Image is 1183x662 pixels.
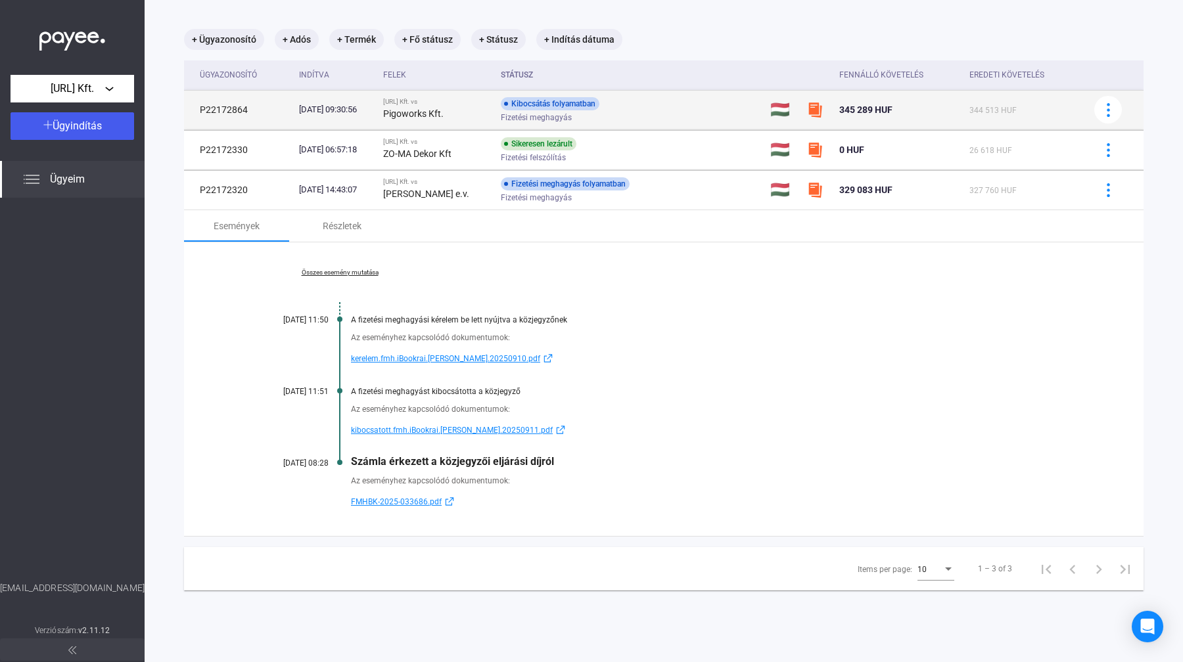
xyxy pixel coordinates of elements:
span: 344 513 HUF [969,106,1017,115]
span: Fizetési felszólítás [501,150,566,165]
td: P22172320 [184,170,294,210]
td: 🇭🇺 [765,90,802,129]
a: kerelem.fmh.iBookrai.[PERSON_NAME].20250910.pdfexternal-link-blue [351,351,1078,366]
img: external-link-blue [553,425,568,435]
div: Az eseményhez kapcsolódó dokumentumok: [351,474,1078,487]
img: szamlazzhu-mini [807,142,823,158]
button: more-blue [1094,96,1122,123]
th: Státusz [496,60,765,90]
a: kibocsatott.fmh.iBookrai.[PERSON_NAME].20250911.pdfexternal-link-blue [351,422,1078,438]
mat-select: Items per page: [917,561,954,577]
a: Összes esemény mutatása [250,269,430,276]
div: Az eseményhez kapcsolódó dokumentumok: [351,331,1078,344]
div: Eredeti követelés [969,67,1044,83]
button: Previous page [1059,556,1086,582]
div: Fennálló követelés [839,67,923,83]
img: szamlazzhu-mini [807,102,823,118]
img: szamlazzhu-mini [807,182,823,198]
span: 0 HUF [839,144,864,155]
img: more-blue [1102,103,1115,117]
div: Felek [383,67,406,83]
span: 26 618 HUF [969,146,1012,155]
span: 327 760 HUF [969,186,1017,195]
mat-chip: + Termék [329,29,384,50]
span: 10 [917,565,927,574]
mat-chip: + Státusz [471,29,526,50]
span: Fizetési meghagyás [501,190,572,206]
strong: ZO-MA Dekor Kft [383,148,452,159]
td: P22172330 [184,130,294,169]
img: arrow-double-left-grey.svg [68,646,76,654]
div: Az eseményhez kapcsolódó dokumentumok: [351,403,1078,416]
img: more-blue [1102,183,1115,197]
td: 🇭🇺 [765,130,802,169]
div: Indítva [299,67,372,83]
div: [URL] Kft. vs [383,138,491,146]
div: Kibocsátás folyamatban [501,97,599,110]
div: Items per page: [858,562,912,577]
div: Ügyazonosító [200,67,257,83]
div: [DATE] 11:50 [250,315,329,324]
mat-chip: + Adós [275,29,319,50]
div: A fizetési meghagyást kibocsátotta a közjegyző [351,387,1078,396]
button: Next page [1086,556,1112,582]
button: more-blue [1094,176,1122,204]
div: [URL] Kft. vs [383,98,491,106]
button: Ügyindítás [11,112,134,140]
div: [DATE] 11:51 [250,387,329,396]
span: 329 083 HUF [839,185,893,195]
span: Ügyeim [50,171,85,187]
span: 345 289 HUF [839,104,893,115]
strong: [PERSON_NAME] e.v. [383,188,469,199]
button: [URL] Kft. [11,75,134,102]
div: Eredeti követelés [969,67,1078,83]
img: external-link-blue [442,496,457,506]
div: Sikeresen lezárult [501,137,576,150]
span: [URL] Kft. [51,81,94,97]
div: Felek [383,67,491,83]
img: plus-white.svg [43,120,53,129]
button: more-blue [1094,136,1122,164]
a: FMHBK-2025-033686.pdfexternal-link-blue [351,494,1078,510]
mat-chip: + Ügyazonosító [184,29,264,50]
span: kerelem.fmh.iBookrai.[PERSON_NAME].20250910.pdf [351,351,540,366]
div: Részletek [323,218,361,234]
strong: Pigoworks Kft. [383,108,444,119]
img: list.svg [24,171,39,187]
strong: v2.11.12 [78,626,110,635]
div: 1 – 3 of 3 [978,561,1012,577]
button: First page [1033,556,1059,582]
span: Fizetési meghagyás [501,110,572,125]
div: Ügyazonosító [200,67,289,83]
div: [URL] Kft. vs [383,178,491,186]
span: Ügyindítás [53,120,102,132]
mat-chip: + Indítás dátuma [536,29,622,50]
img: white-payee-white-dot.svg [39,24,105,51]
button: Last page [1112,556,1138,582]
div: [DATE] 09:30:56 [299,103,372,116]
div: A fizetési meghagyási kérelem be lett nyújtva a közjegyzőnek [351,315,1078,324]
mat-chip: + Fő státusz [394,29,461,50]
div: Open Intercom Messenger [1132,611,1163,642]
td: 🇭🇺 [765,170,802,210]
td: P22172864 [184,90,294,129]
span: FMHBK-2025-033686.pdf [351,494,442,510]
img: more-blue [1102,143,1115,157]
div: Események [214,218,260,234]
div: [DATE] 08:28 [250,458,329,468]
div: [DATE] 06:57:18 [299,143,372,156]
div: [DATE] 14:43:07 [299,183,372,196]
img: external-link-blue [540,353,556,363]
div: Számla érkezett a közjegyzői eljárási díjról [351,455,1078,468]
span: kibocsatott.fmh.iBookrai.[PERSON_NAME].20250911.pdf [351,422,553,438]
div: Fizetési meghagyás folyamatban [501,177,630,190]
div: Indítva [299,67,329,83]
div: Fennálló követelés [839,67,959,83]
